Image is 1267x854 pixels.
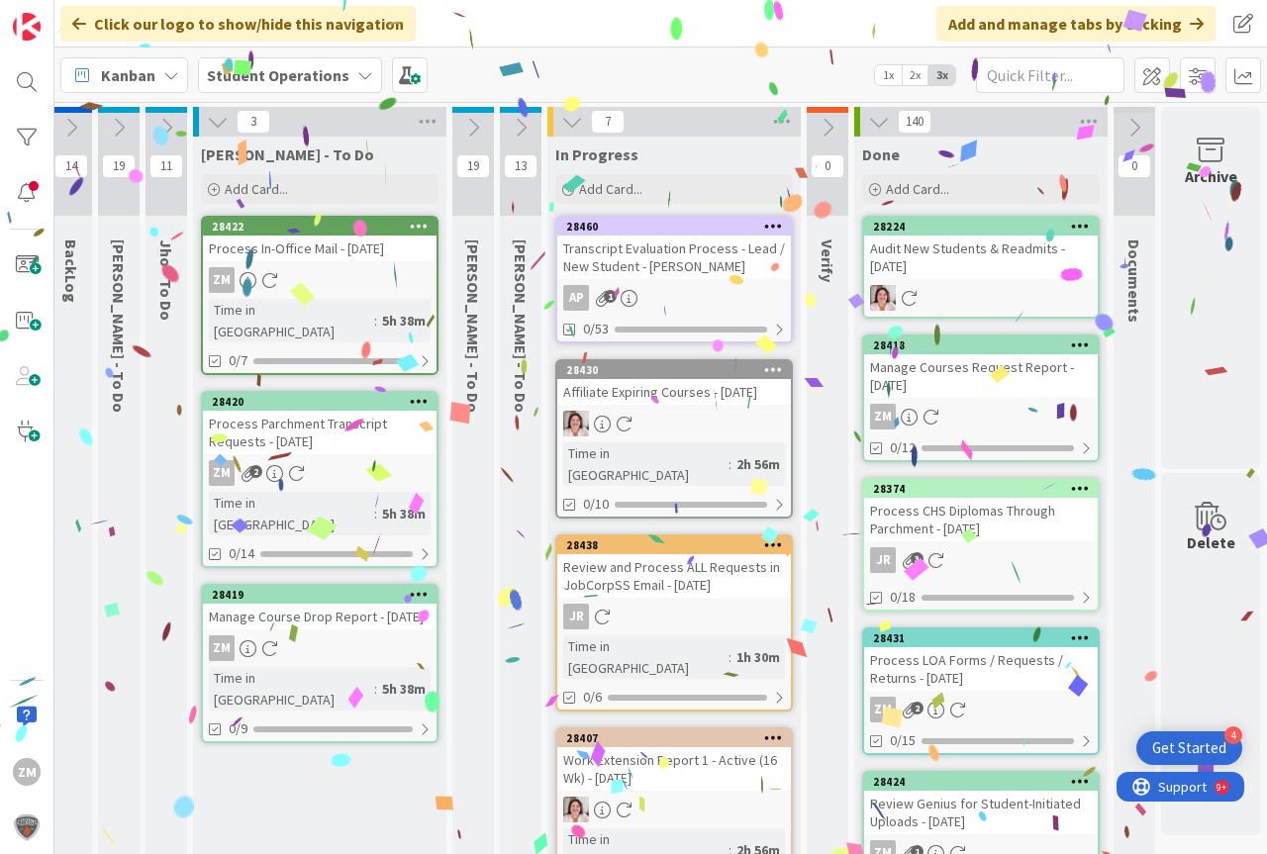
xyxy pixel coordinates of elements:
[1136,731,1242,765] div: Open Get Started checklist, remaining modules: 4
[1224,726,1242,744] div: 4
[583,687,602,708] span: 0/6
[209,635,235,661] div: ZM
[864,336,1098,398] div: 28418Manage Courses Request Report - [DATE]
[864,404,1098,429] div: ZM
[557,218,791,279] div: 28460Transcript Evaluation Process - Lead / New Student - [PERSON_NAME]
[42,3,90,27] span: Support
[890,730,916,751] span: 0/15
[583,319,609,339] span: 0/53
[864,773,1098,791] div: 28424
[557,218,791,236] div: 28460
[864,498,1098,541] div: Process CHS Diplomas Through Parchment - [DATE]
[557,797,791,822] div: EW
[557,361,791,405] div: 28430Affiliate Expiring Courses - [DATE]
[203,393,437,411] div: 28420
[731,646,785,668] div: 1h 30m
[555,359,793,519] a: 28430Affiliate Expiring Courses - [DATE]EWTime in [GEOGRAPHIC_DATA]:2h 56m0/10
[557,536,791,554] div: 28438
[209,299,374,342] div: Time in [GEOGRAPHIC_DATA]
[1187,530,1235,554] div: Delete
[203,218,437,236] div: 28422
[911,552,924,565] span: 3
[557,379,791,405] div: Affiliate Expiring Courses - [DATE]
[201,144,374,164] span: Zaida - To Do
[203,460,437,486] div: ZM
[870,285,896,311] img: EW
[873,775,1098,789] div: 28424
[557,361,791,379] div: 28430
[456,154,490,178] span: 19
[203,267,437,293] div: ZM
[249,465,262,478] span: 2
[873,482,1098,496] div: 28374
[203,604,437,629] div: Manage Course Drop Report - [DATE]
[1118,154,1151,178] span: 0
[209,492,374,535] div: Time in [GEOGRAPHIC_DATA]
[563,635,729,679] div: Time in [GEOGRAPHIC_DATA]
[374,503,377,524] span: :
[591,110,625,134] span: 7
[229,718,247,739] span: 0/9
[377,310,431,332] div: 5h 38m
[203,218,437,261] div: 28422Process In-Office Mail - [DATE]
[100,8,110,24] div: 9+
[890,587,916,608] span: 0/18
[504,154,537,178] span: 13
[936,6,1216,42] div: Add and manage tabs by clicking
[203,635,437,661] div: ZM
[555,144,638,164] span: In Progress
[203,411,437,454] div: Process Parchment Transcript Requests - [DATE]
[864,480,1098,541] div: 28374Process CHS Diplomas Through Parchment - [DATE]
[563,604,589,629] div: JR
[870,697,896,722] div: ZM
[976,57,1124,93] input: Quick Filter...
[203,236,437,261] div: Process In-Office Mail - [DATE]
[102,154,136,178] span: 19
[156,239,176,321] span: Jho - To Do
[818,239,837,282] span: Verify
[729,453,731,475] span: :
[13,813,41,841] img: avatar
[374,310,377,332] span: :
[557,747,791,791] div: Work Extension Report 1 - Active (16 Wk) - [DATE]
[864,697,1098,722] div: ZM
[557,554,791,598] div: Review and Process ALL Requests in JobCorpSS Email - [DATE]
[566,363,791,377] div: 28430
[862,478,1100,612] a: 28374Process CHS Diplomas Through Parchment - [DATE]JR0/18
[555,534,793,712] a: 28438Review and Process ALL Requests in JobCorpSS Email - [DATE]JRTime in [GEOGRAPHIC_DATA]:1h 30...
[870,404,896,429] div: ZM
[209,267,235,293] div: ZM
[557,536,791,598] div: 28438Review and Process ALL Requests in JobCorpSS Email - [DATE]
[864,285,1098,311] div: EW
[203,586,437,604] div: 28419
[101,63,155,87] span: Kanban
[864,647,1098,691] div: Process LOA Forms / Requests / Returns - [DATE]
[864,354,1098,398] div: Manage Courses Request Report - [DATE]
[557,411,791,436] div: EW
[579,180,642,198] span: Add Card...
[729,646,731,668] span: :
[207,65,349,85] b: Student Operations
[201,584,439,743] a: 28419Manage Course Drop Report - [DATE]ZMTime in [GEOGRAPHIC_DATA]:5h 38m0/9
[862,216,1100,319] a: 28224Audit New Students & Readmits - [DATE]EW
[374,678,377,700] span: :
[864,218,1098,279] div: 28224Audit New Students & Readmits - [DATE]
[212,395,437,409] div: 28420
[886,180,949,198] span: Add Card...
[109,239,129,413] span: Emilie - To Do
[229,543,254,564] span: 0/14
[212,588,437,602] div: 28419
[60,6,416,42] div: Click our logo to show/hide this navigation
[566,731,791,745] div: 28407
[604,290,617,303] span: 1
[864,218,1098,236] div: 28224
[928,65,955,85] span: 3x
[811,154,844,178] span: 0
[1152,738,1226,758] div: Get Started
[566,220,791,234] div: 28460
[225,180,288,198] span: Add Card...
[875,65,902,85] span: 1x
[149,154,183,178] span: 11
[898,110,931,134] span: 140
[13,13,41,41] img: Visit kanbanzone.com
